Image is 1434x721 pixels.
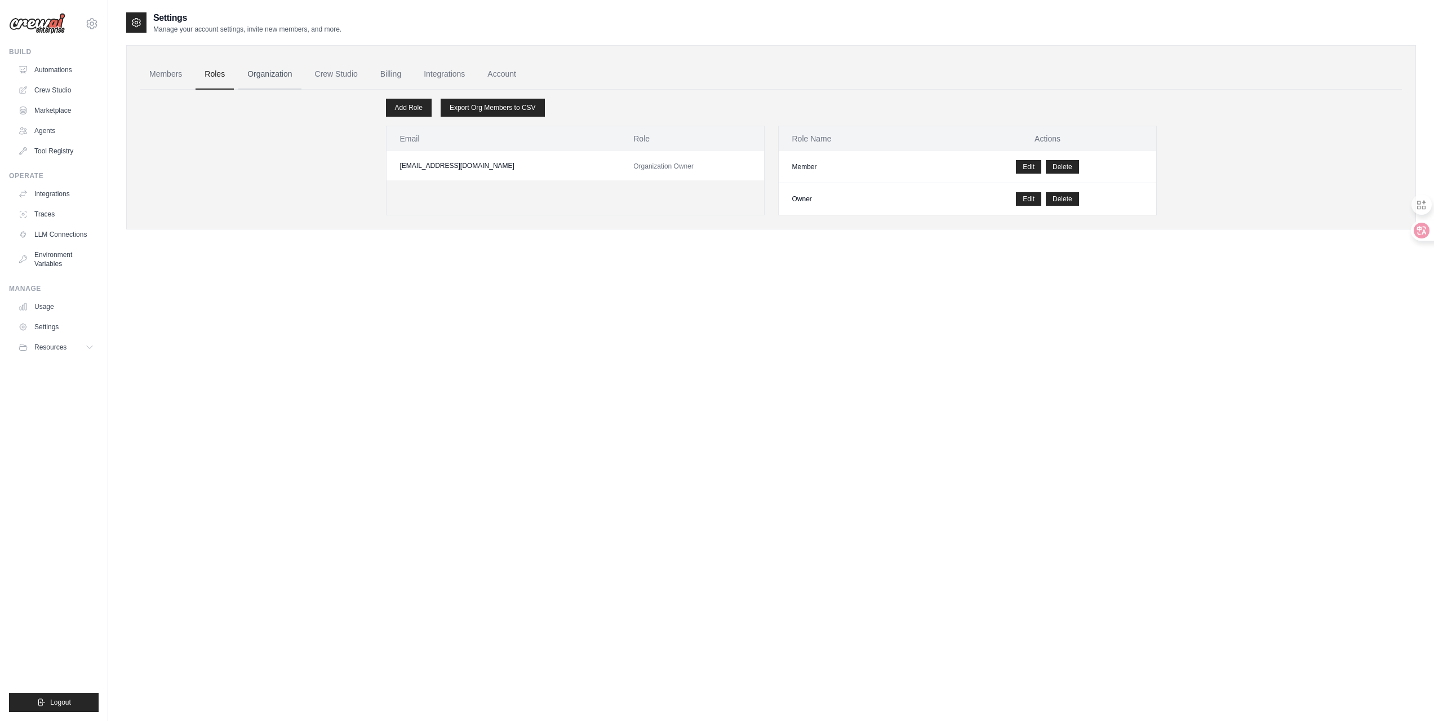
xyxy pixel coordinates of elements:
a: Automations [14,61,99,79]
th: Role [620,126,763,151]
th: Role Name [779,126,939,151]
p: Manage your account settings, invite new members, and more. [153,25,341,34]
a: Traces [14,205,99,223]
button: Logout [9,693,99,712]
a: Settings [14,318,99,336]
td: [EMAIL_ADDRESS][DOMAIN_NAME] [387,151,620,180]
a: Add Role [386,99,432,117]
th: Email [387,126,620,151]
a: Export Org Members to CSV [441,99,545,117]
a: Crew Studio [14,81,99,99]
a: Agents [14,122,99,140]
span: Organization Owner [633,162,694,170]
a: Crew Studio [306,59,367,90]
button: Resources [14,338,99,356]
div: Build [9,47,99,56]
th: Actions [939,126,1156,151]
a: Environment Variables [14,246,99,273]
button: Delete [1046,160,1079,174]
a: Usage [14,298,99,316]
a: Marketplace [14,101,99,120]
h2: Settings [153,11,341,25]
a: Tool Registry [14,142,99,160]
a: Integrations [14,185,99,203]
span: Resources [34,343,66,352]
a: Account [478,59,525,90]
div: Manage [9,284,99,293]
a: Roles [196,59,234,90]
a: Edit [1016,160,1041,174]
div: Operate [9,171,99,180]
span: Logout [50,698,71,707]
a: Members [140,59,191,90]
button: Delete [1046,192,1079,206]
td: Member [779,151,939,183]
a: Edit [1016,192,1041,206]
a: LLM Connections [14,225,99,244]
td: Owner [779,183,939,215]
img: Logo [9,13,65,34]
a: Billing [371,59,410,90]
a: Integrations [415,59,474,90]
a: Organization [238,59,301,90]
